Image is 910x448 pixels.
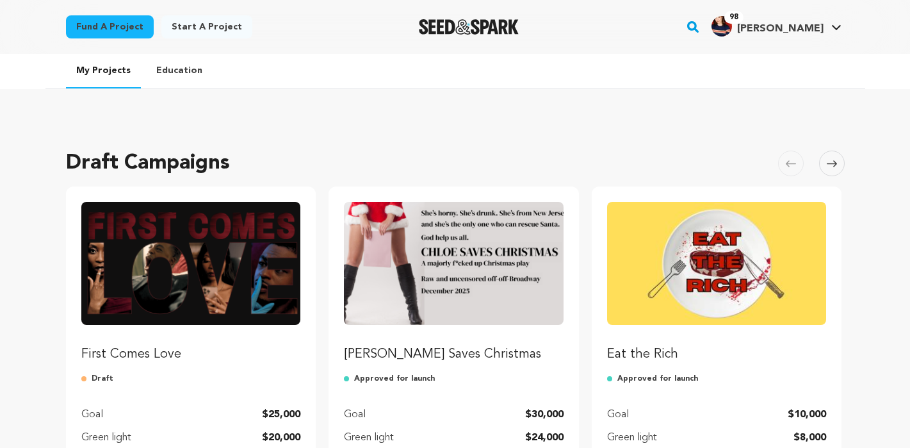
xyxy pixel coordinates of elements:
[607,374,827,384] p: Approved for launch
[525,407,564,422] p: $30,000
[344,407,366,422] p: Goal
[711,16,732,37] img: MELISSACENTER(1).jpg
[788,407,826,422] p: $10,000
[344,374,564,384] p: Approved for launch
[607,374,617,384] img: approved-for-launch.svg
[344,374,354,384] img: approved-for-launch.svg
[607,430,657,445] p: Green light
[81,430,131,445] p: Green light
[81,407,103,422] p: Goal
[161,15,252,38] a: Start a project
[525,430,564,445] p: $24,000
[81,374,92,384] img: submitted-for-review.svg
[607,345,827,363] p: Eat the Rich
[419,19,519,35] a: Seed&Spark Homepage
[66,15,154,38] a: Fund a project
[66,148,230,179] h2: Draft Campaigns
[607,202,827,363] a: Fund Eat the Rich
[66,54,141,88] a: My Projects
[344,202,564,363] a: Fund Chloe Saves Christmas
[344,345,564,363] p: [PERSON_NAME] Saves Christmas
[81,345,301,363] p: First Comes Love
[724,11,743,24] span: 98
[793,430,826,445] p: $8,000
[81,202,301,363] a: Fund First Comes Love
[709,13,844,40] span: Melissa C.'s Profile
[146,54,213,87] a: Education
[709,13,844,37] a: Melissa C.'s Profile
[607,407,629,422] p: Goal
[262,407,300,422] p: $25,000
[344,430,394,445] p: Green light
[419,19,519,35] img: Seed&Spark Logo Dark Mode
[711,16,824,37] div: Melissa C.'s Profile
[737,24,824,34] span: [PERSON_NAME]
[81,374,301,384] p: Draft
[262,430,300,445] p: $20,000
